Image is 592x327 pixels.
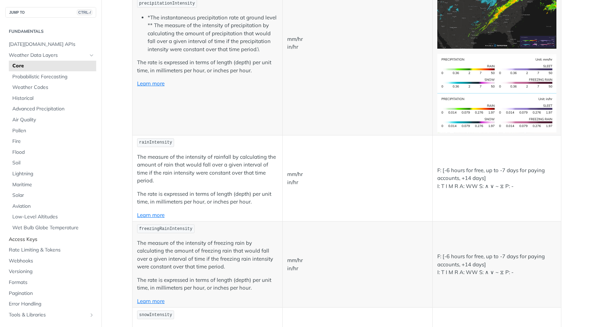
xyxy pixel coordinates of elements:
span: Fire [12,138,94,145]
p: F: [-6 hours for free, up to -7 days for paying accounts, +14 days] I: T I M R A: WW S: ∧ ∨ ~ ⧖ P: - [437,166,556,190]
a: Weather Data LayersHide subpages for Weather Data Layers [5,50,96,61]
h2: Fundamentals [5,28,96,35]
span: Formats [9,279,94,286]
p: The rate is expressed in terms of length (depth) per unit time, in millimeters per hour, or inche... [137,190,278,206]
button: Show subpages for Tools & Libraries [89,312,94,318]
span: Lightning [12,170,94,177]
a: Solar [9,190,96,201]
a: Probabilistic Forecasting [9,72,96,82]
span: Pollen [12,127,94,134]
span: Expand image [437,69,556,76]
span: Weather Data Layers [9,52,87,59]
a: Pollen [9,126,96,136]
span: Expand image [437,9,556,16]
p: The rate is expressed in terms of length (depth) per unit time, in millimeters per hour, or inche... [137,59,278,74]
p: mm/hr in/hr [287,170,428,186]
a: Rate Limiting & Tokens [5,245,96,255]
span: Soil [12,159,94,166]
a: [DATE][DOMAIN_NAME] APIs [5,39,96,50]
a: Learn more [137,298,165,304]
span: Air Quality [12,116,94,123]
span: Maritime [12,181,94,188]
a: Versioning [5,266,96,277]
a: Weather Codes [9,82,96,93]
span: Error Handling [9,301,94,308]
p: F: [-6 hours for free, up to -7 days for paying accounts, +14 days] I: T I M R A: WW S: ∧ ∨ ~ ⧖ P: - [437,253,556,277]
a: Core [9,61,96,71]
a: Wet Bulb Globe Temperature [9,223,96,233]
span: Historical [12,95,94,102]
img: precip-si [437,54,556,93]
a: Flood [9,147,96,158]
a: Low-Level Altitudes [9,212,96,222]
a: Tools & LibrariesShow subpages for Tools & Libraries [5,310,96,320]
span: Low-Level Altitudes [12,213,94,220]
a: Webhooks [5,256,96,266]
a: Maritime [9,180,96,190]
a: Fire [9,136,96,147]
li: *The instantaneous precipitation rate at ground level ** The measure of the intensity of precipit... [148,14,278,54]
a: Soil [9,158,96,168]
span: [DATE][DOMAIN_NAME] APIs [9,41,94,48]
a: Learn more [137,80,165,87]
span: Flood [12,149,94,156]
a: Air Quality [9,115,96,125]
span: Weather Codes [12,84,94,91]
span: rainIntensity [139,140,172,145]
p: The measure of the intensity of freezing rain by calculating the amount of freezing rain that wou... [137,239,278,271]
span: Access Keys [9,236,94,243]
span: Rate Limiting & Tokens [9,247,94,254]
a: Formats [5,277,96,288]
span: Versioning [9,268,94,275]
p: The rate is expressed in terms of length (depth) per unit time, in millimeters per hour, or inche... [137,276,278,292]
span: Tools & Libraries [9,311,87,319]
span: Advanced Precipitation [12,105,94,113]
p: mm/hr in/hr [287,35,428,51]
button: Hide subpages for Weather Data Layers [89,53,94,58]
p: mm/hr in/hr [287,256,428,272]
span: snowIntensity [139,313,172,317]
a: Aviation [9,201,96,212]
button: JUMP TOCTRL-/ [5,7,96,18]
span: CTRL-/ [77,10,92,15]
span: Core [12,62,94,69]
span: Wet Bulb Globe Temperature [12,224,94,231]
span: Webhooks [9,258,94,265]
a: Pagination [5,288,96,299]
a: Error Handling [5,299,96,309]
span: Pagination [9,290,94,297]
span: Solar [12,192,94,199]
span: Expand image [437,109,556,116]
a: Advanced Precipitation [9,104,96,114]
a: Access Keys [5,234,96,245]
img: precip-us [437,93,556,133]
a: Learn more [137,212,165,218]
span: Probabilistic Forecasting [12,73,94,80]
p: The measure of the intensity of rainfall by calculating the amount of rain that would fall over a... [137,153,278,185]
span: precipitationIntensity [139,1,195,6]
span: Aviation [12,203,94,210]
a: Lightning [9,169,96,179]
span: freezingRainIntensity [139,226,192,231]
a: Historical [9,93,96,104]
